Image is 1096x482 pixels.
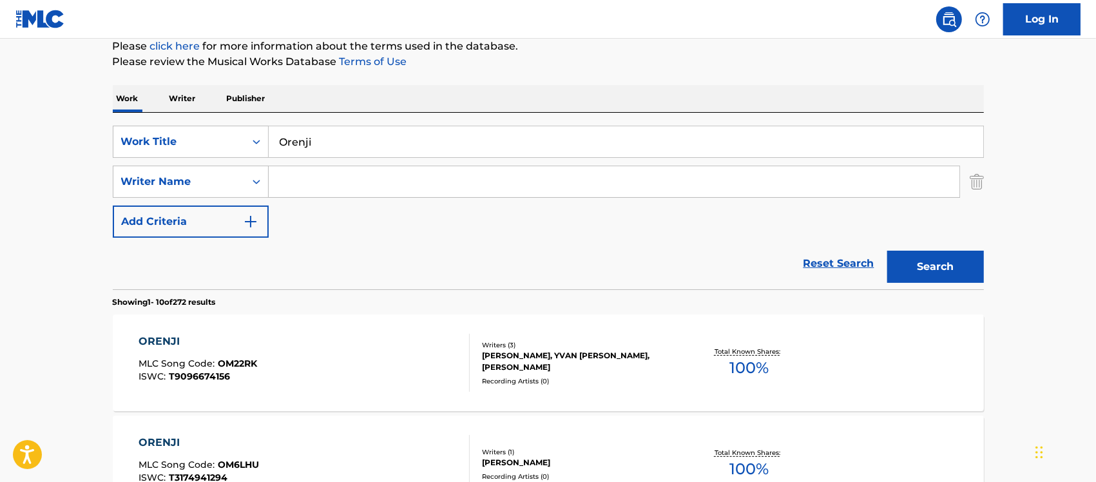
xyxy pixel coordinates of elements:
[139,459,218,470] span: MLC Song Code :
[482,472,677,481] div: Recording Artists ( 0 )
[482,447,677,457] div: Writers ( 1 )
[139,334,257,349] div: ORENJI
[113,296,216,308] p: Showing 1 - 10 of 272 results
[970,6,995,32] div: Help
[113,314,984,411] a: ORENJIMLC Song Code:OM22RKISWC:T9096674156Writers (3)[PERSON_NAME], YVAN [PERSON_NAME], [PERSON_N...
[941,12,957,27] img: search
[936,6,962,32] a: Public Search
[715,347,784,356] p: Total Known Shares:
[139,358,218,369] span: MLC Song Code :
[166,85,200,112] p: Writer
[337,55,407,68] a: Terms of Use
[218,358,257,369] span: OM22RK
[482,376,677,386] div: Recording Artists ( 0 )
[169,371,230,382] span: T9096674156
[218,459,259,470] span: OM6LHU
[975,12,990,27] img: help
[113,85,142,112] p: Work
[1035,433,1043,472] div: Drag
[150,40,200,52] a: click here
[482,350,677,373] div: [PERSON_NAME], YVAN [PERSON_NAME], [PERSON_NAME]
[482,340,677,350] div: Writers ( 3 )
[139,435,259,450] div: ORENJI
[113,54,984,70] p: Please review the Musical Works Database
[729,356,769,380] span: 100 %
[715,448,784,458] p: Total Known Shares:
[887,251,984,283] button: Search
[139,371,169,382] span: ISWC :
[15,10,65,28] img: MLC Logo
[243,214,258,229] img: 9d2ae6d4665cec9f34b9.svg
[1032,420,1096,482] iframe: Chat Widget
[113,206,269,238] button: Add Criteria
[223,85,269,112] p: Publisher
[113,126,984,289] form: Search Form
[482,457,677,468] div: [PERSON_NAME]
[729,458,769,481] span: 100 %
[113,39,984,54] p: Please for more information about the terms used in the database.
[121,174,237,189] div: Writer Name
[121,134,237,149] div: Work Title
[970,166,984,198] img: Delete Criterion
[1003,3,1081,35] a: Log In
[797,249,881,278] a: Reset Search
